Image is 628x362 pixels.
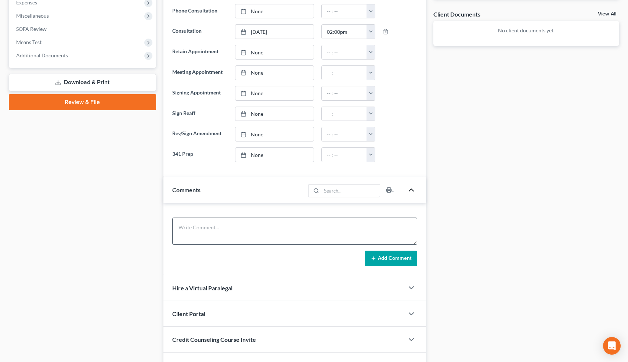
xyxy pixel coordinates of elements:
[169,65,232,80] label: Meeting Appointment
[433,10,480,18] div: Client Documents
[172,336,256,343] span: Credit Counseling Course Invite
[169,4,232,19] label: Phone Consultation
[322,66,367,80] input: -- : --
[598,11,616,17] a: View All
[235,4,313,18] a: None
[169,86,232,101] label: Signing Appointment
[439,27,613,34] p: No client documents yet.
[16,52,68,58] span: Additional Documents
[169,147,232,162] label: 341 Prep
[169,24,232,39] label: Consultation
[322,148,367,162] input: -- : --
[322,86,367,100] input: -- : --
[169,127,232,141] label: Rev/Sign Amendment
[322,25,367,39] input: -- : --
[9,94,156,110] a: Review & File
[16,39,41,45] span: Means Test
[322,45,367,59] input: -- : --
[235,45,313,59] a: None
[10,22,156,36] a: SOFA Review
[235,107,313,121] a: None
[322,107,367,121] input: -- : --
[172,310,205,317] span: Client Portal
[235,148,313,162] a: None
[603,337,621,355] div: Open Intercom Messenger
[235,86,313,100] a: None
[9,74,156,91] a: Download & Print
[172,186,201,193] span: Comments
[235,66,313,80] a: None
[169,45,232,60] label: Retain Appointment
[322,127,367,141] input: -- : --
[322,184,380,197] input: Search...
[169,107,232,121] label: Sign Reaff
[235,25,313,39] a: [DATE]
[16,26,47,32] span: SOFA Review
[172,284,232,291] span: Hire a Virtual Paralegal
[322,4,367,18] input: -- : --
[235,127,313,141] a: None
[365,251,417,266] button: Add Comment
[16,12,49,19] span: Miscellaneous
